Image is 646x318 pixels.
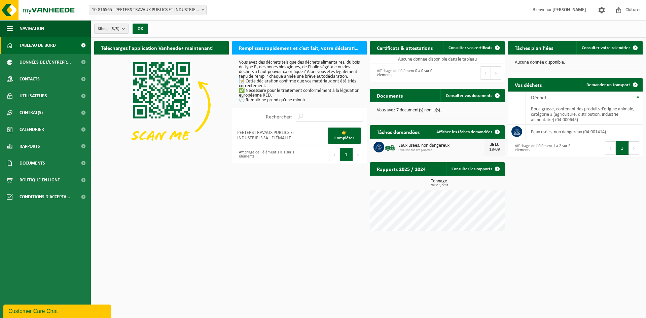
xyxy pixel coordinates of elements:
a: Consulter votre calendrier [576,41,642,55]
h2: Vos déchets [508,78,548,91]
span: Rapports [20,138,40,155]
button: Next [629,141,639,155]
div: Affichage de l'élément 0 à 0 sur 0 éléments [373,66,434,80]
span: Consulter vos documents [446,94,492,98]
a: 👉 Compléter [328,128,361,144]
span: Documents [20,155,45,172]
td: Aucune donnée disponible dans le tableau [370,55,505,64]
span: 2025: 5,220 t [373,184,505,187]
h2: Rapports 2025 / 2024 [370,162,432,175]
p: Aucune donnée disponible. [515,60,636,65]
button: 1 [340,148,353,161]
span: Conditions d'accepta... [20,188,70,205]
a: Consulter les rapports [446,162,504,176]
img: BL-LQ-LV [384,141,396,152]
div: 18-09 [488,147,501,152]
a: Afficher les tâches demandées [431,125,504,139]
button: Next [353,148,363,161]
h2: Certificats & attestations [370,41,439,54]
p: Vous avez 7 document(s) non lu(s). [377,108,498,113]
h2: Tâches planifiées [508,41,560,54]
h2: Remplissez rapidement et c’est fait, votre déclaration RED pour 2025 [232,41,367,54]
strong: [PERSON_NAME] [552,7,586,12]
span: Déchet [531,95,546,101]
td: PEETERS TRAVAUX PUBLICS ET INDUSTRIELS SA - FLÉMALLE [232,125,322,145]
span: Utilisateurs [20,87,47,104]
h2: Tâches demandées [370,125,426,138]
div: JEU. [488,142,501,147]
button: Previous [480,66,491,80]
span: Livraison sur site planifiée [398,148,485,152]
p: Vous avez des déchets tels que des déchets alimentaires, du bois de type B, des boues biologiques... [239,60,360,103]
a: Demander un transport [581,78,642,92]
h2: Documents [370,89,409,102]
span: Site(s) [98,24,119,34]
button: Previous [329,148,340,161]
button: Site(s)(5/5) [94,24,129,34]
h2: Téléchargez l'application Vanheede+ maintenant! [94,41,220,54]
span: Consulter votre calendrier [582,46,630,50]
td: boue grasse, contenant des produits d'origine animale, catégorie 3 (agriculture, distribution, in... [526,104,643,125]
a: Consulter vos documents [440,89,504,102]
span: Données de l'entrepr... [20,54,71,71]
button: 1 [616,141,629,155]
iframe: chat widget [3,303,112,318]
img: Download de VHEPlus App [94,55,229,155]
span: Contacts [20,71,40,87]
span: Calendrier [20,121,44,138]
div: Affichage de l'élément 1 à 2 sur 2 éléments [511,141,572,155]
div: Affichage de l'élément 1 à 1 sur 1 éléments [236,147,296,162]
label: Rechercher: [266,114,292,120]
count: (5/5) [110,27,119,31]
span: Afficher les tâches demandées [436,130,492,134]
span: Contrat(s) [20,104,43,121]
button: OK [133,24,148,34]
span: Navigation [20,20,44,37]
h3: Tonnage [373,179,505,187]
td: eaux usées, non dangereux (04-001414) [526,125,643,139]
span: Eaux usées, non dangereux [398,143,485,148]
span: Tableau de bord [20,37,56,54]
a: Consulter vos certificats [443,41,504,55]
span: 10-816565 - PEETERS TRAVAUX PUBLICS ET INDUSTRIELS SA - FLÉMALLE [89,5,206,15]
span: Demander un transport [586,83,630,87]
button: Previous [605,141,616,155]
span: Boutique en ligne [20,172,60,188]
button: Next [491,66,501,80]
span: Consulter vos certificats [448,46,492,50]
